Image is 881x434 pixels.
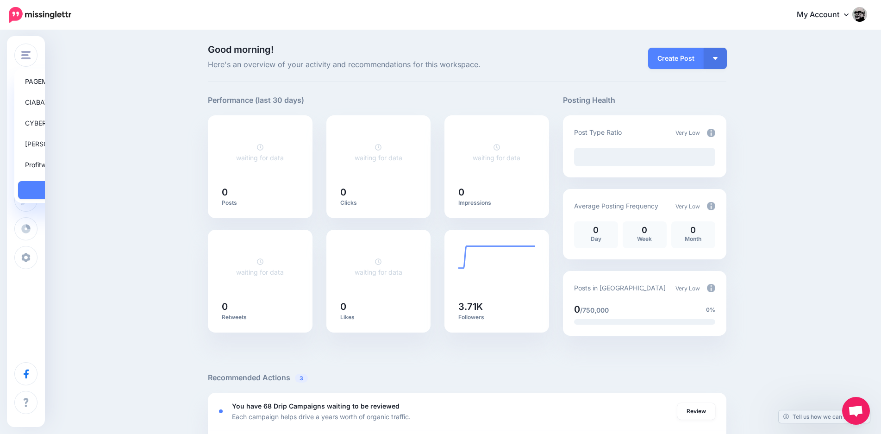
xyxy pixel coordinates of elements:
h5: 0 [340,302,417,311]
span: Here's an overview of your activity and recommendations for this workspace. [208,59,549,71]
h5: 0 [222,302,299,311]
h5: 0 [340,188,417,197]
span: 0 [574,304,580,315]
p: Posts in [GEOGRAPHIC_DATA] [574,283,666,293]
p: Impressions [458,199,535,207]
img: Missinglettr [9,7,71,23]
p: Retweets [222,314,299,321]
a: waiting for data [473,143,520,162]
p: Average Posting Frequency [574,201,658,211]
span: Good morning! [208,44,274,55]
b: You have 68 Drip Campaigns waiting to be reviewed [232,402,400,410]
a: CIABATTA [18,93,125,111]
p: Clicks [340,199,417,207]
a: Add Workspace [18,181,125,199]
h5: 0 [222,188,299,197]
a: My Account [787,4,867,26]
p: Likes [340,314,417,321]
span: Very Low [675,129,700,136]
img: menu.png [21,51,31,59]
a: Tell us how we can improve [779,410,870,423]
a: waiting for data [355,258,402,276]
img: info-circle-grey.png [707,202,715,210]
p: 0 [579,226,613,234]
a: Create Post [648,48,704,69]
span: Very Low [675,203,700,210]
a: PAGEMATIX [18,72,125,90]
a: [PERSON_NAME] [18,135,125,153]
a: Profitworx [18,156,125,174]
a: Review [677,403,715,420]
a: CYBERKINESIS [18,114,125,132]
span: Week [637,235,652,242]
img: info-circle-grey.png [707,284,715,292]
div: <div class='status-dot small red margin-right'></div>Error [219,409,223,413]
h5: Recommended Actions [208,372,726,384]
p: Each campaign helps drive a years worth of organic traffic. [232,411,411,422]
a: waiting for data [236,143,284,162]
p: Posts [222,199,299,207]
span: 0% [706,305,715,314]
a: Open chat [842,397,870,425]
span: Month [685,235,701,242]
img: arrow-down-white.png [713,57,718,60]
p: 0 [676,226,711,234]
span: /750,000 [580,306,609,314]
a: waiting for data [355,143,402,162]
h5: 0 [458,188,535,197]
p: 0 [627,226,662,234]
p: Post Type Ratio [574,127,622,138]
span: Day [591,235,601,242]
img: info-circle-grey.png [707,129,715,137]
h5: Performance (last 30 days) [208,94,304,106]
h5: Posting Health [563,94,726,106]
span: Very Low [675,285,700,292]
a: waiting for data [236,258,284,276]
span: 3 [295,374,308,383]
h5: 3.71K [458,302,535,311]
p: Followers [458,314,535,321]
